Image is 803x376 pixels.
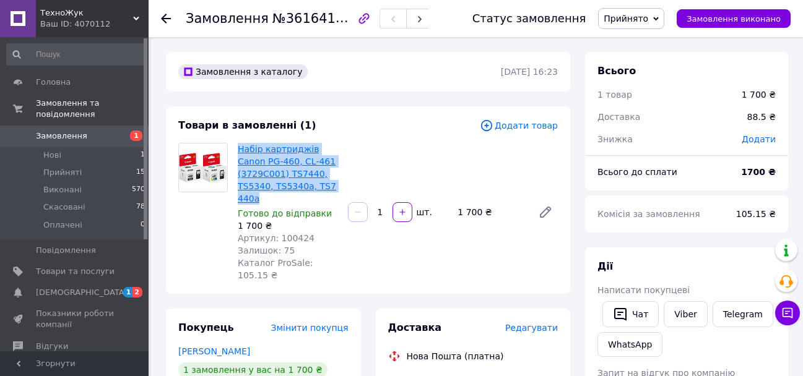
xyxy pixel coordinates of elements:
[178,64,308,79] div: Замовлення з каталогу
[238,246,295,255] span: Залишок: 75
[6,43,146,66] input: Пошук
[414,206,433,218] div: шт.
[597,112,640,122] span: Доставка
[713,301,773,327] a: Telegram
[604,14,648,23] span: Прийнято
[238,258,313,280] span: Каталог ProSale: 105.15 ₴
[472,12,586,25] div: Статус замовлення
[597,134,633,144] span: Знижка
[687,14,781,23] span: Замовлення виконано
[36,308,115,330] span: Показники роботи компанії
[602,301,659,327] button: Чат
[36,287,128,298] span: [DEMOGRAPHIC_DATA]
[480,119,558,132] span: Додати товар
[136,202,145,213] span: 78
[597,209,700,219] span: Комісія за замовлення
[742,134,776,144] span: Додати
[36,341,68,352] span: Відгуки
[43,150,61,161] span: Нові
[178,119,316,131] span: Товари в замовленні (1)
[36,130,87,142] span: Замовлення
[36,266,115,277] span: Товари та послуги
[43,184,82,195] span: Виконані
[238,208,332,218] span: Готово до відправки
[597,90,632,100] span: 1 товар
[178,346,250,356] a: [PERSON_NAME]
[141,150,145,161] span: 1
[132,184,145,195] span: 570
[271,323,349,333] span: Змінити покупця
[775,301,800,325] button: Чат з покупцем
[43,202,85,213] span: Скасовані
[132,287,142,297] span: 2
[130,130,142,141] span: 1
[36,245,96,256] span: Повідомлення
[43,167,82,178] span: Прийняті
[179,143,227,192] img: Набір картриджів Canon PG-460, CL-461 (3729C001) TS7440, TS5340, TS5340а, TS7440а
[161,12,171,25] div: Повернутися назад
[505,323,558,333] span: Редагувати
[178,322,234,333] span: Покупець
[741,167,776,177] b: 1700 ₴
[597,167,677,177] span: Всього до сплати
[40,19,149,30] div: Ваш ID: 4070112
[597,285,690,295] span: Написати покупцеві
[597,332,662,357] a: WhatsApp
[136,167,145,178] span: 15
[123,287,133,297] span: 1
[186,11,269,26] span: Замовлення
[533,200,558,224] a: Редагувати
[272,11,360,26] span: №361641554
[43,220,82,231] span: Оплачені
[677,9,791,28] button: Замовлення виконано
[36,98,149,120] span: Замовлення та повідомлення
[740,103,783,130] div: 88.5 ₴
[597,65,636,77] span: Всього
[40,7,133,19] span: ТехноЖук
[238,233,315,243] span: Артикул: 100424
[597,260,613,272] span: Дії
[388,322,442,333] span: Доставка
[742,88,776,101] div: 1 700 ₴
[453,203,528,221] div: 1 700 ₴
[501,67,558,77] time: [DATE] 16:23
[404,350,507,362] div: Нова Пошта (платна)
[141,220,145,231] span: 0
[664,301,707,327] a: Viber
[736,209,776,219] span: 105.15 ₴
[238,220,338,232] div: 1 700 ₴
[36,77,71,88] span: Головна
[238,144,336,203] a: Набір картриджів Canon PG-460, CL-461 (3729C001) TS7440, TS5340, TS5340а, TS7440а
